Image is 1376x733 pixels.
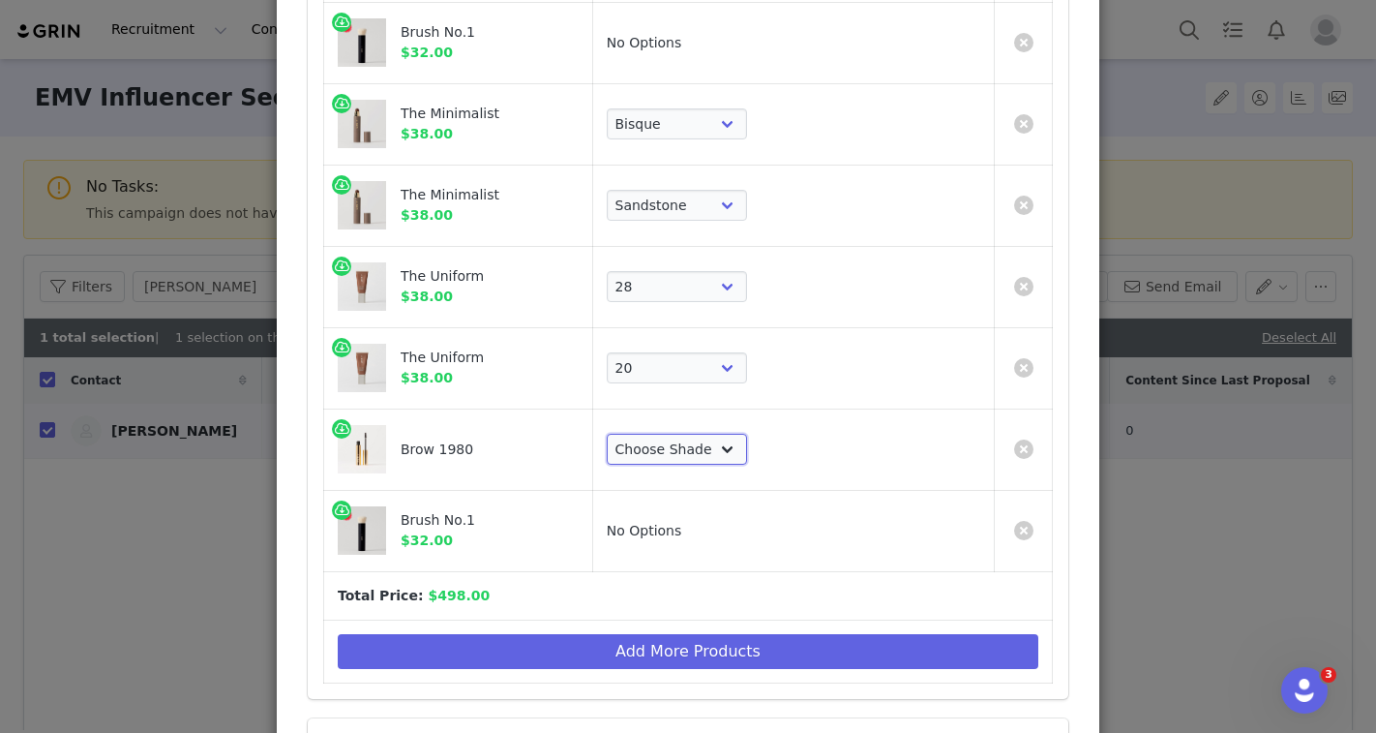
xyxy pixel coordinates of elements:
div: The Minimalist [401,104,560,124]
img: MERIT-Brush-01_Allure_Seal_2.jpg [338,506,386,555]
div: Brush No.1 [401,510,560,531]
div: The Uniform [401,266,560,287]
img: MERIT-Minimalist-BISTRE_9c8e7037-626f-4126-a64c-0244c1932acf.jpg [338,181,386,229]
span: $498.00 [428,588,490,603]
b: Total Price: [338,588,423,603]
div: No Options [607,33,682,53]
img: MERIT-Minimalist-BISTRE_9c8e7037-626f-4126-a64c-0244c1932acf.jpg [338,100,386,148]
iframe: Intercom live chat [1281,667,1328,714]
img: MERIT-TheUniform-Soldier-US-04_09e1815b-a15e-4ba1-ab28-6d3da3d54c10.jpg [338,262,386,311]
img: MERIT-Brush-01_Allure_Seal_2.jpg [338,18,386,67]
span: $38.00 [401,289,453,304]
div: Brow 1980 [401,440,560,460]
div: The Minimalist [401,185,560,205]
img: MERIT-TheUniform-Soldier-US-04_09e1815b-a15e-4ba1-ab28-6d3da3d54c10.jpg [338,344,386,392]
button: Add More Products [338,634,1038,669]
span: $38.00 [401,370,453,385]
span: $38.00 [401,207,453,223]
img: Brow-1980-Solider-BrownBlack_c2b628d2-106e-41a5-9eda-353bd3f250bf.jpg [338,425,386,473]
div: The Uniform [401,348,560,368]
span: $32.00 [401,533,453,548]
div: Brush No.1 [401,22,560,43]
span: 3 [1321,667,1336,683]
div: No Options [607,521,682,541]
span: $32.00 [401,45,453,60]
span: $38.00 [401,126,453,141]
